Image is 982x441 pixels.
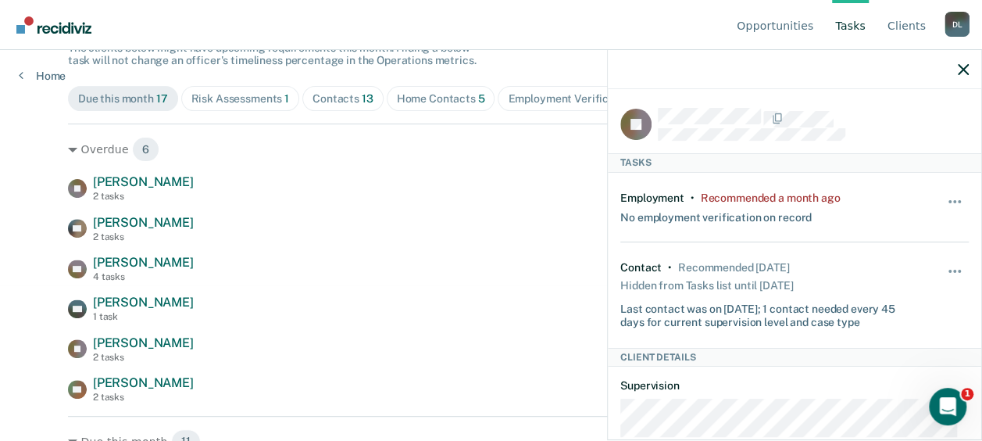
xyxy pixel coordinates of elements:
span: [PERSON_NAME] [93,174,194,189]
div: Employment [620,192,684,205]
div: 2 tasks [93,191,194,202]
div: Hidden from Tasks list until [DATE] [620,274,793,296]
div: 4 tasks [93,271,194,282]
div: Recommended a month ago [700,192,840,205]
span: [PERSON_NAME] [93,255,194,270]
div: 2 tasks [93,352,194,363]
div: 1 task [93,311,194,322]
img: Recidiviz [16,16,91,34]
div: Home Contacts [397,92,485,106]
div: Overdue [68,137,914,162]
div: Contacts [312,92,373,106]
div: Contact [620,261,662,274]
button: Profile dropdown button [945,12,970,37]
span: 1 [284,92,289,105]
div: Due this month [78,92,168,106]
div: 2 tasks [93,231,194,242]
div: Risk Assessments [191,92,290,106]
div: Tasks [608,153,981,172]
div: Last contact was on [DATE]; 1 contact needed every 45 days for current supervision level and case... [620,296,911,329]
span: 6 [132,137,159,162]
iframe: Intercom live chat [929,388,966,425]
span: The clients below might have upcoming requirements this month. Hiding a below task will not chang... [68,41,477,67]
span: 17 [156,92,168,105]
span: [PERSON_NAME] [93,215,194,230]
div: • [668,261,672,274]
span: [PERSON_NAME] [93,375,194,390]
div: Recommended in 16 days [678,261,789,274]
div: Employment Verification [508,92,644,106]
span: [PERSON_NAME] [93,335,194,350]
span: 13 [362,92,373,105]
div: 2 tasks [93,392,194,403]
a: Home [19,69,66,83]
span: 5 [478,92,485,105]
div: D L [945,12,970,37]
span: 1 [961,388,973,400]
dt: Supervision [620,379,969,393]
div: No employment verification on record [620,205,812,224]
span: [PERSON_NAME] [93,295,194,310]
div: Client Details [608,348,981,367]
div: • [691,192,695,205]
